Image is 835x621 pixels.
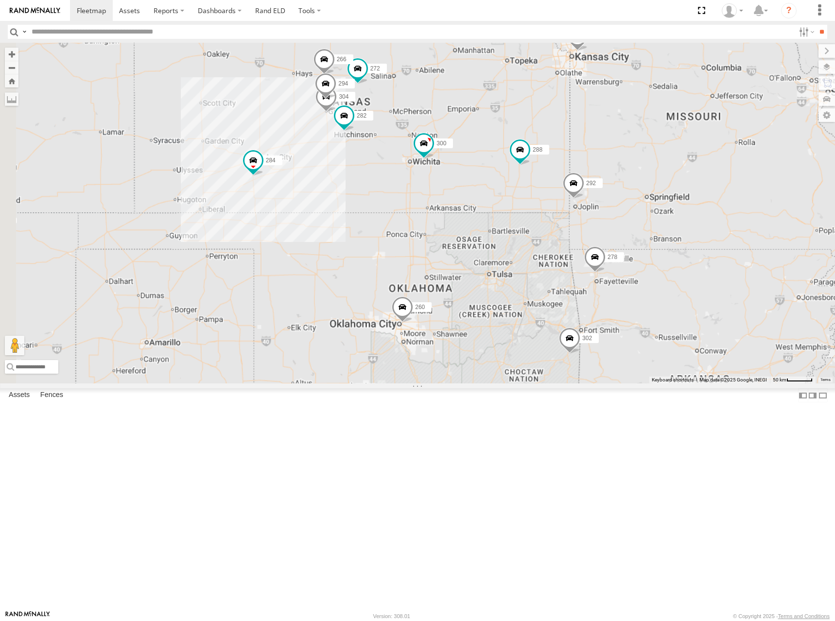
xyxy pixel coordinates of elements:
span: 272 [370,65,380,72]
span: 260 [415,304,425,310]
label: Dock Summary Table to the Left [798,388,808,402]
a: Visit our Website [5,611,50,621]
label: Measure [5,92,18,106]
span: 284 [266,156,276,163]
div: Shane Miller [718,3,747,18]
button: Zoom Home [5,74,18,87]
span: 50 km [773,377,786,382]
div: Version: 308.01 [373,613,410,619]
button: Zoom out [5,61,18,74]
button: Drag Pegman onto the map to open Street View [5,336,24,355]
div: © Copyright 2025 - [733,613,830,619]
label: Dock Summary Table to the Right [808,388,818,402]
span: 294 [338,80,348,87]
span: Map data ©2025 Google, INEGI [699,377,767,382]
label: Search Filter Options [795,25,816,39]
span: 288 [533,146,542,153]
label: Assets [4,389,35,402]
label: Fences [35,389,68,402]
span: 300 [436,140,446,147]
span: 266 [337,55,347,62]
span: 292 [586,180,596,187]
button: Map Scale: 50 km per 50 pixels [770,377,816,383]
span: 282 [357,112,366,119]
a: Terms (opens in new tab) [820,378,831,381]
button: Zoom in [5,48,18,61]
label: Search Query [20,25,28,39]
span: 304 [339,93,348,100]
button: Keyboard shortcuts [652,377,694,383]
img: rand-logo.svg [10,7,60,14]
a: Terms and Conditions [778,613,830,619]
label: Hide Summary Table [818,388,828,402]
span: 302 [582,334,592,341]
label: Map Settings [818,108,835,122]
span: 278 [608,253,617,260]
i: ? [781,3,797,18]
